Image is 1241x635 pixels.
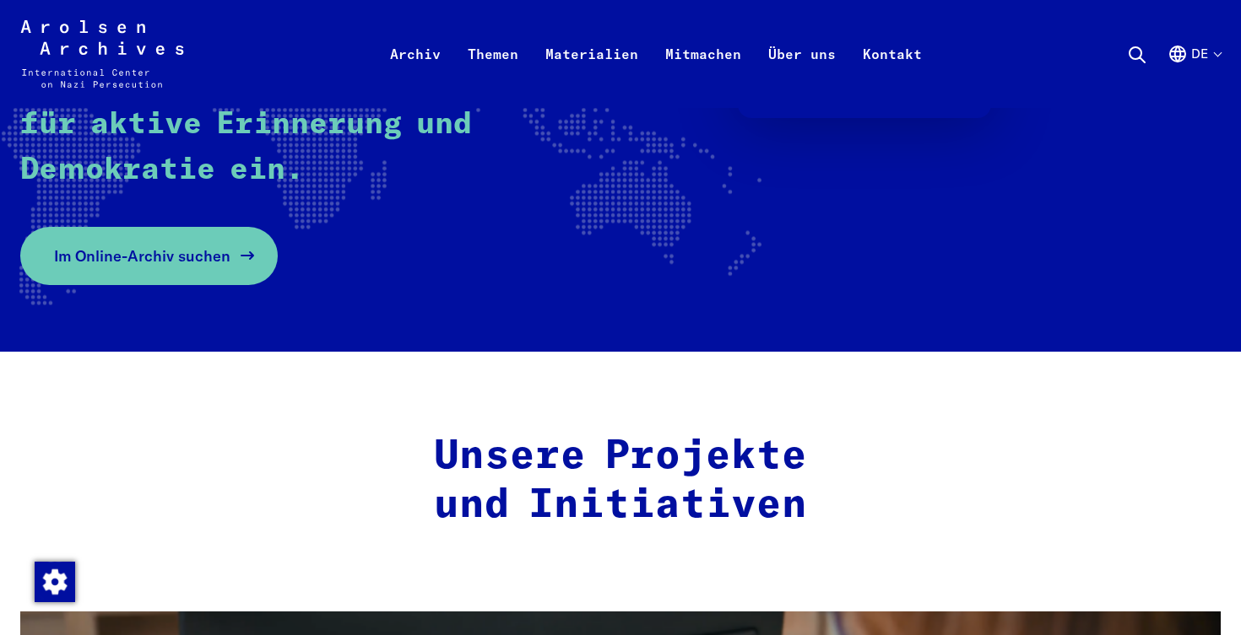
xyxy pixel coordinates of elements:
a: Materialien [532,40,652,108]
h2: Unsere Projekte und Initiativen [263,433,978,530]
span: Im Online-Archiv suchen [54,245,230,267]
a: Mitmachen [652,40,755,108]
img: Zustimmung ändern [35,562,75,602]
a: Im Online-Archiv suchen [20,227,278,285]
a: Über uns [755,40,849,108]
a: Themen [454,40,532,108]
a: Kontakt [849,40,935,108]
div: Zustimmung ändern [34,561,74,601]
a: Archiv [377,40,454,108]
nav: Primär [377,20,935,88]
button: Deutsch, Sprachauswahl [1168,44,1221,105]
